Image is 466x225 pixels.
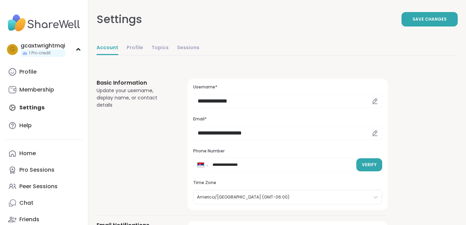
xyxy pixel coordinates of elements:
a: Account [97,41,118,55]
a: Peer Sessions [6,178,82,195]
button: Verify [356,158,382,171]
h3: Email* [193,116,382,122]
a: Membership [6,82,82,98]
div: gcaxtwrightmqi [21,42,65,50]
span: Verify [362,162,377,168]
div: Help [19,122,32,129]
div: Friends [19,216,39,223]
h3: Username* [193,84,382,90]
span: Save Changes [413,16,447,22]
span: g [10,45,15,54]
h3: Basic Information [97,79,171,87]
div: Settings [97,11,142,28]
button: Save Changes [401,12,458,26]
a: Help [6,117,82,134]
div: Peer Sessions [19,183,58,190]
div: Chat [19,199,33,207]
div: Update your username, display name, or contact details [97,87,171,109]
div: Profile [19,68,37,76]
div: Home [19,150,36,157]
div: Pro Sessions [19,166,54,174]
div: Membership [19,86,54,94]
span: 1 Pro credit [29,50,51,56]
a: Topics [151,41,169,55]
a: Sessions [177,41,199,55]
h3: Time Zone [193,180,382,186]
h3: Phone Number [193,148,382,154]
a: Profile [127,41,143,55]
a: Chat [6,195,82,211]
a: Home [6,145,82,162]
img: ShareWell Nav Logo [6,11,82,35]
a: Profile [6,64,82,80]
a: Pro Sessions [6,162,82,178]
